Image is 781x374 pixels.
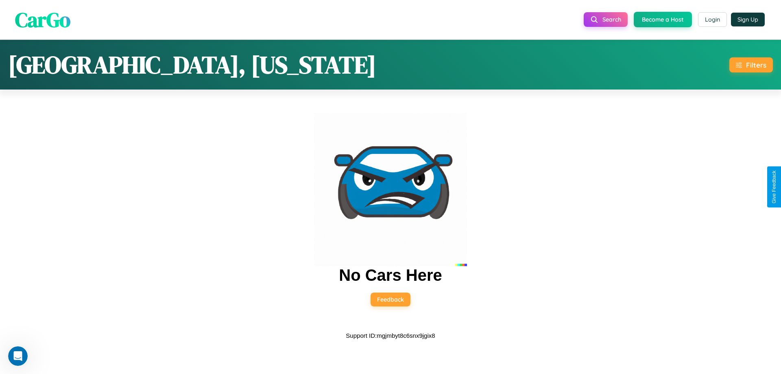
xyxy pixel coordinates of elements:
iframe: Intercom live chat [8,346,28,366]
button: Become a Host [634,12,692,27]
button: Login [698,12,727,27]
button: Sign Up [731,13,765,26]
button: Filters [729,57,773,72]
div: Give Feedback [771,171,777,203]
div: Filters [746,61,766,69]
p: Support ID: mgjmbyt8c6snx9jgix8 [346,330,435,341]
button: Search [584,12,628,27]
span: CarGo [15,5,70,33]
span: Search [602,16,621,23]
img: car [314,113,467,266]
button: Feedback [371,293,410,306]
h2: No Cars Here [339,266,442,284]
h1: [GEOGRAPHIC_DATA], [US_STATE] [8,48,376,81]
